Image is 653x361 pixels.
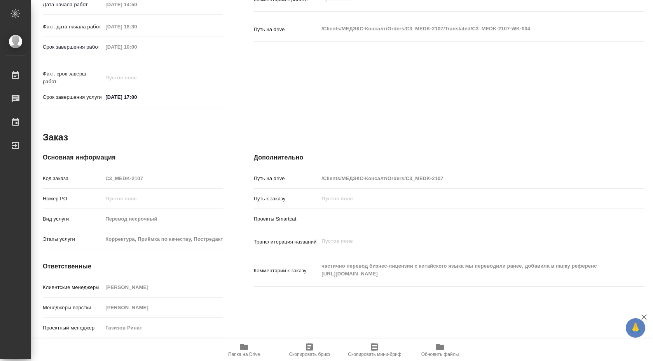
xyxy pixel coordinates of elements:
p: Дата начала работ [43,1,103,9]
p: Этапы услуги [43,235,103,243]
h2: Заказ [43,131,68,144]
span: Обновить файлы [421,352,459,357]
input: Пустое поле [319,193,612,204]
button: Папка на Drive [211,339,277,361]
p: Транслитерация названий [254,238,319,246]
input: Пустое поле [103,21,171,32]
input: Пустое поле [319,173,612,184]
p: Проектный менеджер [43,324,103,332]
p: Код заказа [43,175,103,182]
input: Пустое поле [103,72,171,83]
p: Клиентские менеджеры [43,284,103,291]
h4: Основная информация [43,153,223,162]
span: Папка на Drive [228,352,260,357]
button: Обновить файлы [407,339,473,361]
input: Пустое поле [103,193,222,204]
p: Номер РО [43,195,103,203]
p: Путь на drive [254,175,319,182]
p: Срок завершения услуги [43,93,103,101]
h4: Ответственные [43,262,223,271]
button: Скопировать мини-бриф [342,339,407,361]
p: Факт. срок заверш. работ [43,70,103,86]
p: Вид услуги [43,215,103,223]
input: Пустое поле [103,322,222,333]
input: Пустое поле [103,173,222,184]
h4: Дополнительно [254,153,644,162]
input: Пустое поле [103,302,222,313]
input: Пустое поле [103,41,171,53]
span: Скопировать бриф [289,352,330,357]
button: Скопировать бриф [277,339,342,361]
textarea: частично перевод бизнес-лицензии с китайского языка мы переводили ранее, добавила в папку референ... [319,259,612,280]
p: Срок завершения работ [43,43,103,51]
p: Менеджеры верстки [43,304,103,312]
p: Комментарий к заказу [254,267,319,275]
p: Факт. дата начала работ [43,23,103,31]
span: Скопировать мини-бриф [348,352,401,357]
input: ✎ Введи что-нибудь [103,91,171,103]
p: Путь к заказу [254,195,319,203]
button: 🙏 [626,318,645,338]
p: Путь на drive [254,26,319,33]
textarea: /Clients/МЕДЭКС-Консалт/Orders/C3_MEDK-2107/Translated/C3_MEDK-2107-WK-004 [319,22,612,35]
input: Пустое поле [103,213,222,224]
span: 🙏 [629,320,642,336]
input: Пустое поле [103,233,222,245]
input: Пустое поле [103,282,222,293]
p: Проекты Smartcat [254,215,319,223]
